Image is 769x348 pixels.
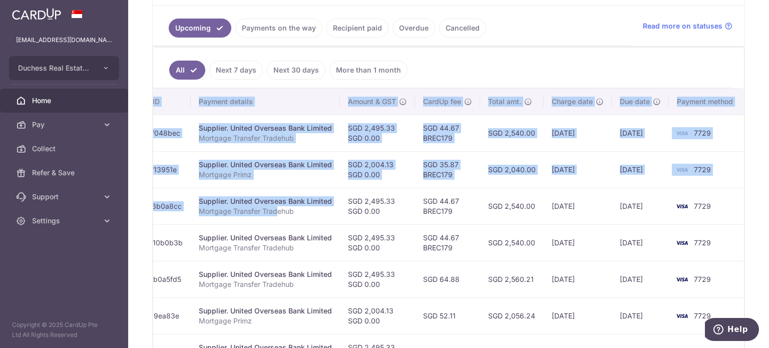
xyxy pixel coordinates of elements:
[267,61,325,80] a: Next 30 days
[199,170,332,180] p: Mortgage Primz
[393,19,435,38] a: Overdue
[694,238,711,247] span: 7729
[480,297,544,334] td: SGD 2,056.24
[32,120,98,130] span: Pay
[488,97,521,107] span: Total amt.
[705,318,759,343] iframe: Opens a widget where you can find more information
[612,261,669,297] td: [DATE]
[32,96,98,106] span: Home
[191,89,340,115] th: Payment details
[415,261,480,297] td: SGD 64.88
[480,224,544,261] td: SGD 2,540.00
[340,297,415,334] td: SGD 2,004.13 SGD 0.00
[672,200,692,212] img: Bank Card
[643,21,732,31] a: Read more on statuses
[672,310,692,322] img: Bank Card
[439,19,486,38] a: Cancelled
[32,192,98,202] span: Support
[480,188,544,224] td: SGD 2,540.00
[669,89,745,115] th: Payment method
[199,269,332,279] div: Supplier. United Overseas Bank Limited
[199,133,332,143] p: Mortgage Transfer Tradehub
[199,206,332,216] p: Mortgage Transfer Tradehub
[480,261,544,297] td: SGD 2,560.21
[415,115,480,151] td: SGD 44.67 BREC179
[18,63,92,73] span: Duchess Real Estate Investment Pte Ltd
[235,19,322,38] a: Payments on the way
[694,129,711,137] span: 7729
[199,279,332,289] p: Mortgage Transfer Tradehub
[415,151,480,188] td: SGD 35.87 BREC179
[415,224,480,261] td: SGD 44.67 BREC179
[199,123,332,133] div: Supplier. United Overseas Bank Limited
[620,97,650,107] span: Due date
[672,273,692,285] img: Bank Card
[612,151,669,188] td: [DATE]
[199,196,332,206] div: Supplier. United Overseas Bank Limited
[12,8,61,20] img: CardUp
[544,151,612,188] td: [DATE]
[544,297,612,334] td: [DATE]
[329,61,408,80] a: More than 1 month
[340,188,415,224] td: SGD 2,495.33 SGD 0.00
[612,115,669,151] td: [DATE]
[552,97,593,107] span: Charge date
[415,297,480,334] td: SGD 52.11
[694,275,711,283] span: 7729
[612,188,669,224] td: [DATE]
[32,144,98,154] span: Collect
[340,261,415,297] td: SGD 2,495.33 SGD 0.00
[9,56,119,80] button: Duchess Real Estate Investment Pte Ltd
[480,115,544,151] td: SGD 2,540.00
[340,224,415,261] td: SGD 2,495.33 SGD 0.00
[199,233,332,243] div: Supplier. United Overseas Bank Limited
[694,311,711,320] span: 7729
[672,164,692,176] img: Bank Card
[612,224,669,261] td: [DATE]
[544,188,612,224] td: [DATE]
[348,97,396,107] span: Amount & GST
[169,19,231,38] a: Upcoming
[32,216,98,226] span: Settings
[199,306,332,316] div: Supplier. United Overseas Bank Limited
[326,19,389,38] a: Recipient paid
[694,202,711,210] span: 7729
[544,261,612,297] td: [DATE]
[423,97,461,107] span: CardUp fee
[169,61,205,80] a: All
[199,160,332,170] div: Supplier. United Overseas Bank Limited
[480,151,544,188] td: SGD 2,040.00
[672,237,692,249] img: Bank Card
[340,151,415,188] td: SGD 2,004.13 SGD 0.00
[415,188,480,224] td: SGD 44.67 BREC179
[643,21,722,31] span: Read more on statuses
[199,243,332,253] p: Mortgage Transfer Tradehub
[672,127,692,139] img: Bank Card
[612,297,669,334] td: [DATE]
[16,35,112,45] p: [EMAIL_ADDRESS][DOMAIN_NAME]
[32,168,98,178] span: Refer & Save
[544,115,612,151] td: [DATE]
[209,61,263,80] a: Next 7 days
[694,165,711,174] span: 7729
[199,316,332,326] p: Mortgage Primz
[340,115,415,151] td: SGD 2,495.33 SGD 0.00
[544,224,612,261] td: [DATE]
